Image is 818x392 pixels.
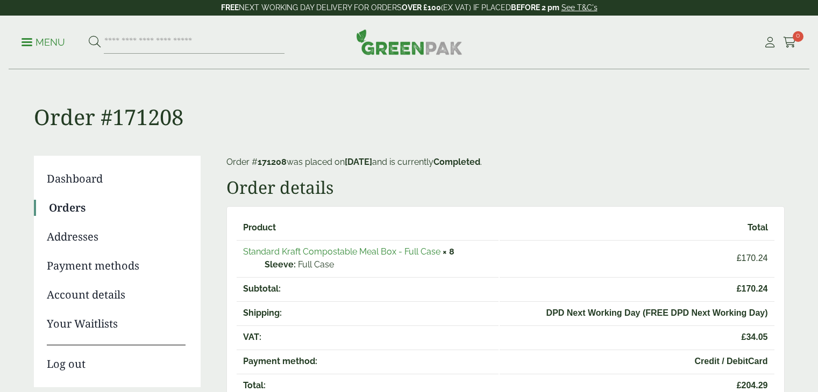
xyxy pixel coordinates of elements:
th: Payment method: [237,350,499,373]
a: Your Waitlists [47,316,186,332]
a: Standard Kraft Compostable Meal Box - Full Case [243,246,440,257]
span: 170.24 [506,282,767,295]
strong: Sleeve: [265,258,296,271]
mark: 171208 [258,157,287,167]
a: Log out [47,345,186,372]
a: Addresses [47,229,186,245]
mark: [DATE] [345,157,372,167]
span: £ [737,253,742,263]
th: Subtotal: [237,277,499,300]
h1: Order #171208 [34,70,785,130]
th: Product [237,216,499,239]
a: Dashboard [47,171,186,187]
img: GreenPak Supplies [356,29,463,55]
span: 34.05 [506,331,767,344]
strong: OVER £100 [402,3,441,12]
bdi: 170.24 [737,253,768,263]
i: Cart [783,37,796,48]
th: Total [500,216,774,239]
th: Shipping: [237,301,499,324]
td: DPD Next Working Day (FREE DPD Next Working Day) [500,301,774,324]
td: Credit / DebitCard [500,350,774,373]
p: Order # was placed on and is currently . [226,156,785,169]
mark: Completed [433,157,480,167]
a: Orders [49,200,186,216]
strong: × 8 [443,246,454,257]
p: Full Case [265,258,493,271]
i: My Account [763,37,777,48]
span: £ [737,284,742,293]
span: 0 [793,31,803,42]
span: £ [742,332,746,342]
a: 0 [783,34,796,50]
a: Account details [47,287,186,303]
p: Menu [22,36,65,49]
span: £ [737,381,742,390]
th: VAT: [237,325,499,349]
a: Menu [22,36,65,47]
a: See T&C's [561,3,598,12]
strong: FREE [221,3,239,12]
a: Payment methods [47,258,186,274]
span: 204.29 [506,379,767,392]
h2: Order details [226,177,785,198]
strong: BEFORE 2 pm [511,3,559,12]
